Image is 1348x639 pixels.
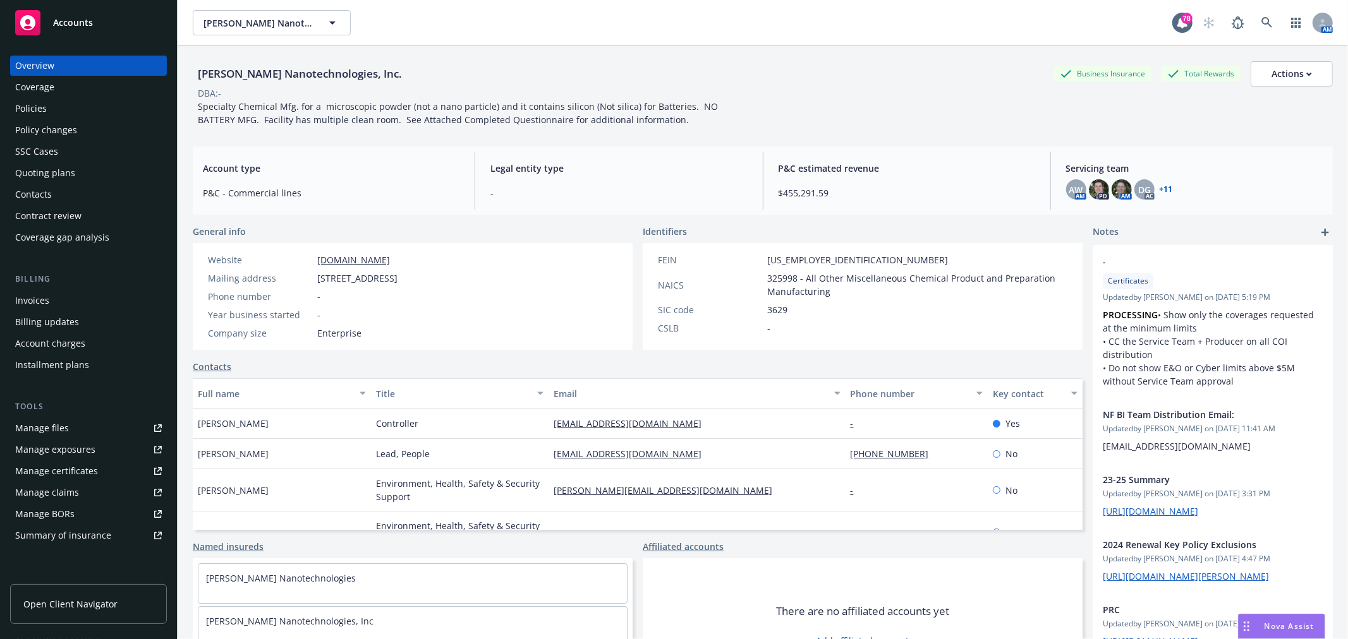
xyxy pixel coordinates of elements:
div: Analytics hub [10,571,167,583]
a: [PERSON_NAME] Nanotechnologies [206,572,356,584]
a: [PHONE_NUMBER] [851,448,939,460]
span: Enterprise [317,326,361,340]
button: [PERSON_NAME] Nanotechnologies, Inc. [193,10,351,35]
a: Manage claims [10,482,167,503]
span: Updated by [PERSON_NAME] on [DATE] 11:41 AM [1103,423,1323,434]
a: add [1318,225,1333,240]
span: Notes [1093,225,1119,240]
span: Environment, Health, Safety & Security Support [376,519,544,546]
a: Manage files [10,418,167,438]
span: - [317,290,320,303]
a: [EMAIL_ADDRESS][DOMAIN_NAME] [554,448,712,460]
span: [PERSON_NAME] [198,526,269,539]
div: Year business started [208,308,312,321]
div: Key contact [993,387,1064,400]
span: Updated by [PERSON_NAME] on [DATE] 3:31 PM [1103,488,1323,499]
img: photo [1089,179,1109,200]
a: Report a Bug [1225,10,1251,35]
a: Policies [10,99,167,119]
a: Coverage [10,77,167,97]
span: NF BI Team Distribution Email: [1103,408,1290,421]
span: Lead, People [376,447,430,460]
span: Updated by [PERSON_NAME] on [DATE] 4:47 PM [1103,553,1323,564]
div: [PERSON_NAME] Nanotechnologies, Inc. [193,66,407,82]
div: Drag to move [1239,614,1254,638]
span: [PERSON_NAME] [198,484,269,497]
div: Billing updates [15,312,79,332]
a: [EMAIL_ADDRESS][DOMAIN_NAME] [554,417,712,429]
span: [PERSON_NAME] [198,417,269,430]
span: Legal entity type [490,162,747,175]
div: Coverage gap analysis [15,227,109,248]
div: Actions [1272,62,1312,86]
span: P&C - Commercial lines [203,186,459,200]
span: P&C estimated revenue [779,162,1035,175]
span: $455,291.59 [779,186,1035,200]
span: Environment, Health, Safety & Security Support [376,477,544,503]
span: Nova Assist [1265,621,1315,631]
a: Contacts [193,360,231,373]
span: Updated by [PERSON_NAME] on [DATE] 11:50 AM [1103,618,1323,630]
a: Manage exposures [10,439,167,460]
a: Coverage gap analysis [10,227,167,248]
span: 2024 Renewal Key Policy Exclusions [1103,538,1290,551]
a: - [851,417,864,429]
div: CSLB [658,321,762,335]
span: Identifiers [643,225,687,238]
span: 325998 - All Other Miscellaneous Chemical Product and Preparation Manufacturing [767,272,1067,298]
span: 23-25 Summary [1103,473,1290,486]
button: Phone number [846,378,988,409]
span: - [317,308,320,321]
div: Installment plans [15,355,89,375]
span: [PERSON_NAME] [198,447,269,460]
div: Manage BORs [15,504,75,524]
span: [STREET_ADDRESS] [317,272,398,285]
button: Nova Assist [1238,614,1325,639]
div: Website [208,253,312,266]
span: [EMAIL_ADDRESS][DOMAIN_NAME] [1103,440,1251,452]
strong: PROCESSING [1103,309,1158,321]
div: SIC code [658,303,762,316]
div: Tools [10,400,167,413]
a: SSC Cases [10,141,167,162]
div: -CertificatesUpdatedby [PERSON_NAME] on [DATE] 5:19 PMPROCESSING• Show only the coverages request... [1093,245,1333,398]
div: 78 [1181,13,1193,24]
div: Email [554,387,826,400]
span: Open Client Navigator [23,597,118,611]
a: [URL][DOMAIN_NAME][PERSON_NAME] [1103,570,1269,582]
div: Policies [15,99,47,119]
a: Invoices [10,290,167,311]
a: [PERSON_NAME][EMAIL_ADDRESS][DOMAIN_NAME] [554,484,782,496]
div: DBA: - [198,87,221,100]
span: Updated by [PERSON_NAME] on [DATE] 5:19 PM [1103,292,1323,303]
span: Servicing team [1066,162,1323,175]
div: NF BI Team Distribution Email:Updatedby [PERSON_NAME] on [DATE] 11:41 AM[EMAIL_ADDRESS][DOMAIN_NAME] [1093,398,1333,463]
span: Specialty Chemical Mfg. for a microscopic powder (not a nano particle) and it contains silicon (N... [198,100,720,126]
span: PRC [1103,603,1290,616]
div: Contacts [15,184,52,205]
a: Manage certificates [10,461,167,481]
a: - [851,527,864,539]
button: Actions [1251,61,1333,87]
div: Phone number [851,387,969,400]
a: [PERSON_NAME] Nanotechnologies, Inc [206,615,373,627]
div: FEIN [658,253,762,266]
span: No [1005,526,1017,539]
div: Full name [198,387,352,400]
div: Contract review [15,206,82,226]
span: Account type [203,162,459,175]
div: Coverage [15,77,54,97]
div: Manage exposures [15,439,95,460]
a: [URL][DOMAIN_NAME] [1103,505,1198,517]
a: Installment plans [10,355,167,375]
a: Contacts [10,184,167,205]
div: Title [376,387,530,400]
span: - [490,186,747,200]
div: 2024 Renewal Key Policy ExclusionsUpdatedby [PERSON_NAME] on [DATE] 4:47 PM[URL][DOMAIN_NAME][PER... [1093,528,1333,593]
span: 3629 [767,303,787,316]
button: Key contact [988,378,1083,409]
span: - [1103,255,1290,268]
span: Controller [376,417,418,430]
a: Search [1254,10,1280,35]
